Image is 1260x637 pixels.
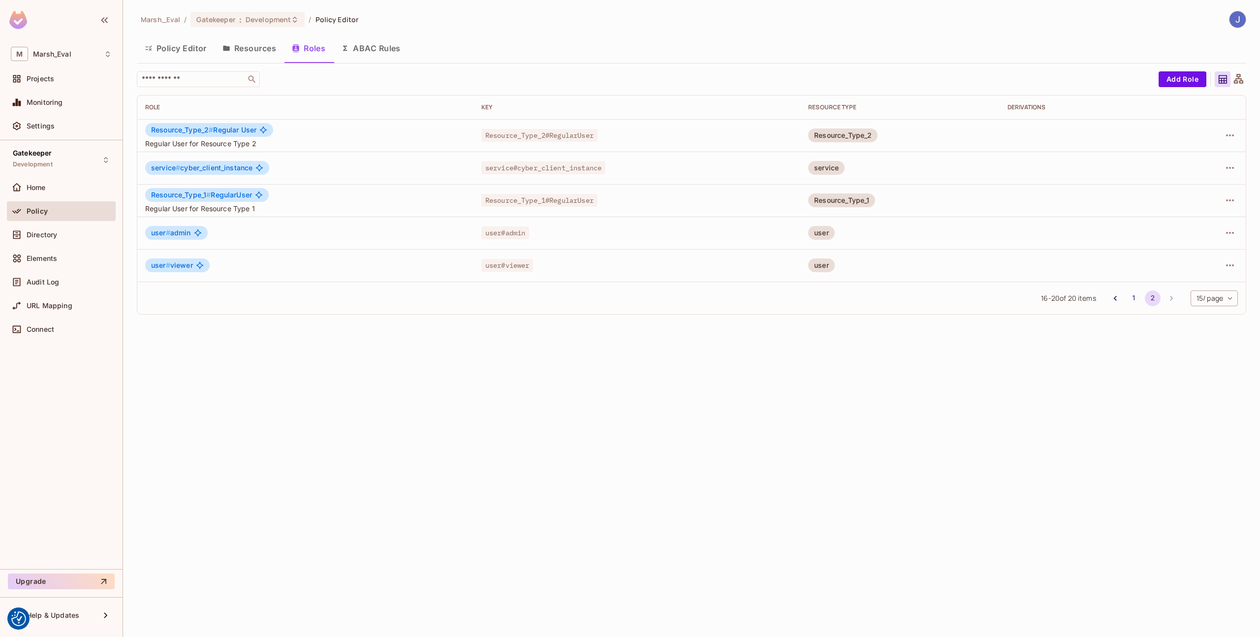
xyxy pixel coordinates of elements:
[13,149,52,157] span: Gatekeeper
[246,15,291,24] span: Development
[184,15,187,24] li: /
[151,261,193,269] span: viewer
[151,163,180,172] span: service
[808,103,992,111] div: RESOURCE TYPE
[151,261,170,269] span: user
[151,229,191,237] span: admin
[215,36,284,61] button: Resources
[1145,290,1161,306] button: page 2
[27,611,79,619] span: Help & Updates
[176,163,180,172] span: #
[481,226,530,239] span: user#admin
[309,15,311,24] li: /
[27,278,59,286] span: Audit Log
[151,164,252,172] span: cyber_client_instance
[1229,11,1246,28] img: Jose Basanta
[151,126,256,134] span: Regular User
[1159,71,1206,87] button: Add Role
[13,160,53,168] span: Development
[151,126,213,134] span: Resource_Type_2
[808,128,878,142] div: Resource_Type_2
[1041,293,1096,304] span: 16 - 20 of 20 items
[27,98,63,106] span: Monitoring
[481,259,534,272] span: user#viewer
[1126,290,1142,306] button: Go to page 1
[209,126,213,134] span: #
[166,261,170,269] span: #
[333,36,409,61] button: ABAC Rules
[808,258,835,272] div: user
[481,194,598,207] span: Resource_Type_1#RegularUser
[206,191,211,199] span: #
[808,226,835,240] div: user
[808,193,875,207] div: Resource_Type_1
[239,16,242,24] span: :
[27,75,54,83] span: Projects
[27,255,57,262] span: Elements
[141,15,180,24] span: the active workspace
[27,184,46,191] span: Home
[27,302,72,310] span: URL Mapping
[481,129,598,142] span: Resource_Type_2#RegularUser
[151,191,252,199] span: RegularUser
[196,15,235,24] span: Gatekeeper
[166,228,170,237] span: #
[145,204,466,213] span: Regular User for Resource Type 1
[151,228,170,237] span: user
[27,325,54,333] span: Connect
[8,573,115,589] button: Upgrade
[11,611,26,626] img: Revisit consent button
[808,161,845,175] div: service
[1107,290,1123,306] button: Go to previous page
[33,50,71,58] span: Workspace: Marsh_Eval
[27,207,48,215] span: Policy
[27,122,55,130] span: Settings
[315,15,359,24] span: Policy Editor
[11,611,26,626] button: Consent Preferences
[145,139,466,148] span: Regular User for Resource Type 2
[137,36,215,61] button: Policy Editor
[1191,290,1238,306] div: 15 / page
[481,161,605,174] span: service#cyber_client_instance
[1106,290,1181,306] nav: pagination navigation
[11,47,28,61] span: M
[9,11,27,29] img: SReyMgAAAABJRU5ErkJggg==
[145,103,466,111] div: Role
[27,231,57,239] span: Directory
[1008,103,1164,111] div: Derivations
[284,36,333,61] button: Roles
[481,103,792,111] div: Key
[151,191,211,199] span: Resource_Type_1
